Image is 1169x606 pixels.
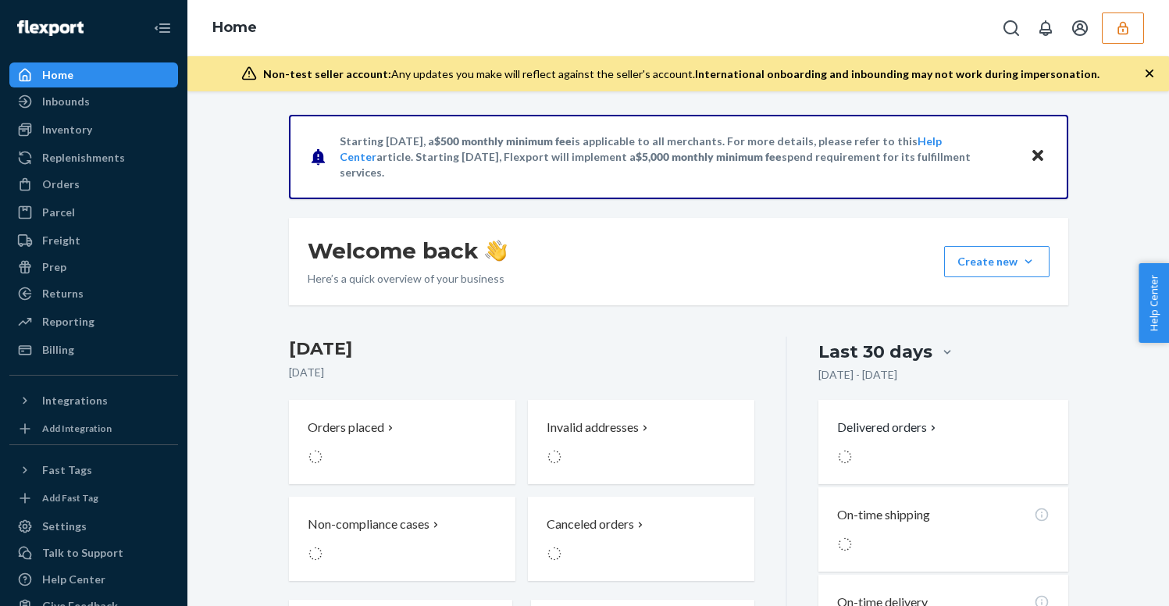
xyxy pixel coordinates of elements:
[42,545,123,561] div: Talk to Support
[9,281,178,306] a: Returns
[636,150,782,163] span: $5,000 monthly minimum fee
[200,5,269,51] ol: breadcrumbs
[9,309,178,334] a: Reporting
[42,205,75,220] div: Parcel
[42,342,74,358] div: Billing
[42,67,73,83] div: Home
[9,228,178,253] a: Freight
[837,506,930,524] p: On-time shipping
[308,271,507,287] p: Here’s a quick overview of your business
[996,12,1027,44] button: Open Search Box
[547,419,639,437] p: Invalid addresses
[434,134,572,148] span: $500 monthly minimum fee
[42,519,87,534] div: Settings
[42,314,94,330] div: Reporting
[9,419,178,438] a: Add Integration
[9,388,178,413] button: Integrations
[42,462,92,478] div: Fast Tags
[9,172,178,197] a: Orders
[9,89,178,114] a: Inbounds
[9,255,178,280] a: Prep
[308,515,429,533] p: Non-compliance cases
[1064,12,1096,44] button: Open account menu
[340,134,1015,180] p: Starting [DATE], a is applicable to all merchants. For more details, please refer to this article...
[9,514,178,539] a: Settings
[42,176,80,192] div: Orders
[42,572,105,587] div: Help Center
[42,491,98,504] div: Add Fast Tag
[9,540,178,565] button: Talk to Support
[818,340,932,364] div: Last 30 days
[1030,12,1061,44] button: Open notifications
[9,567,178,592] a: Help Center
[17,20,84,36] img: Flexport logo
[9,62,178,87] a: Home
[289,400,515,484] button: Orders placed
[42,393,108,408] div: Integrations
[9,117,178,142] a: Inventory
[42,150,125,166] div: Replenishments
[9,458,178,483] button: Fast Tags
[308,419,384,437] p: Orders placed
[9,145,178,170] a: Replenishments
[485,240,507,262] img: hand-wave emoji
[263,66,1100,82] div: Any updates you make will reflect against the seller's account.
[837,419,939,437] button: Delivered orders
[818,367,897,383] p: [DATE] - [DATE]
[1139,263,1169,343] button: Help Center
[42,122,92,137] div: Inventory
[42,259,66,275] div: Prep
[147,12,178,44] button: Close Navigation
[9,489,178,508] a: Add Fast Tag
[9,337,178,362] a: Billing
[9,200,178,225] a: Parcel
[528,400,754,484] button: Invalid addresses
[263,67,391,80] span: Non-test seller account:
[547,515,634,533] p: Canceled orders
[944,246,1050,277] button: Create new
[42,233,80,248] div: Freight
[528,497,754,581] button: Canceled orders
[42,94,90,109] div: Inbounds
[695,67,1100,80] span: International onboarding and inbounding may not work during impersonation.
[308,237,507,265] h1: Welcome back
[212,19,257,36] a: Home
[42,286,84,301] div: Returns
[289,365,755,380] p: [DATE]
[1028,145,1048,168] button: Close
[42,422,112,435] div: Add Integration
[289,497,515,581] button: Non-compliance cases
[289,337,755,362] h3: [DATE]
